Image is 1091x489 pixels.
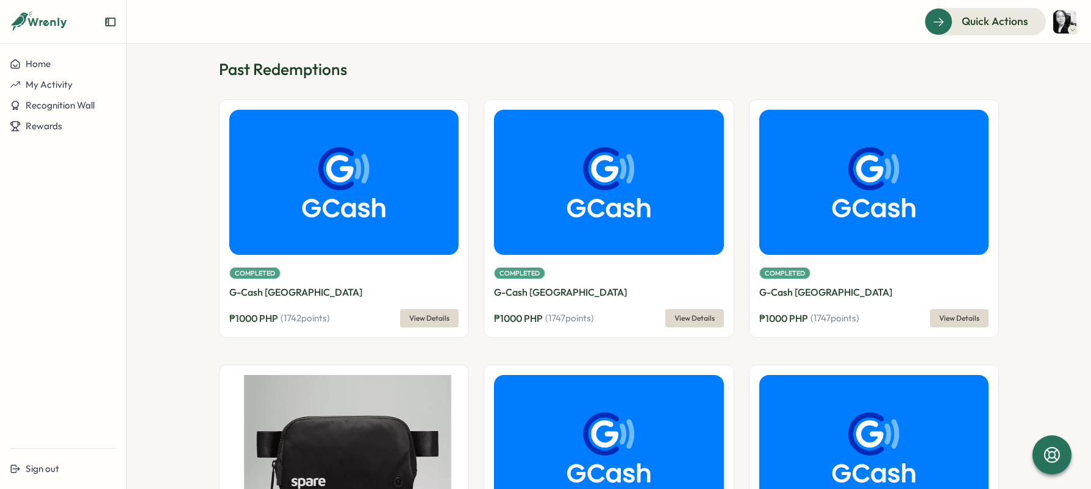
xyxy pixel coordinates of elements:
[674,310,715,327] span: View Details
[409,310,449,327] span: View Details
[759,311,808,326] span: ₱ 1000 PHP
[400,309,459,327] button: View Details
[104,16,116,28] button: Expand sidebar
[229,285,459,300] p: G-Cash [GEOGRAPHIC_DATA]
[219,59,1000,80] p: Past Redemptions
[962,13,1028,29] span: Quick Actions
[939,310,979,327] span: View Details
[26,99,95,111] span: Recognition Wall
[494,285,724,300] p: G-Cash [GEOGRAPHIC_DATA]
[26,463,59,474] span: Sign out
[759,110,989,255] img: G-Cash Philippines
[810,312,859,325] span: ( 1747 points)
[759,285,989,300] p: G-Cash [GEOGRAPHIC_DATA]
[26,120,62,132] span: Rewards
[665,309,724,327] button: View Details
[229,311,278,326] span: ₱ 1000 PHP
[229,267,281,279] span: Completed
[930,309,989,327] button: View Details
[26,58,51,70] span: Home
[494,311,543,326] span: ₱ 1000 PHP
[1053,10,1076,34] img: Gel San Diego
[925,8,1046,35] button: Quick Actions
[229,110,459,255] img: G-Cash Philippines
[281,312,330,325] span: ( 1742 points)
[759,267,810,279] span: Completed
[26,79,73,90] span: My Activity
[545,312,594,325] span: ( 1747 points)
[494,267,545,279] span: Completed
[494,110,724,255] img: G-Cash Philippines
